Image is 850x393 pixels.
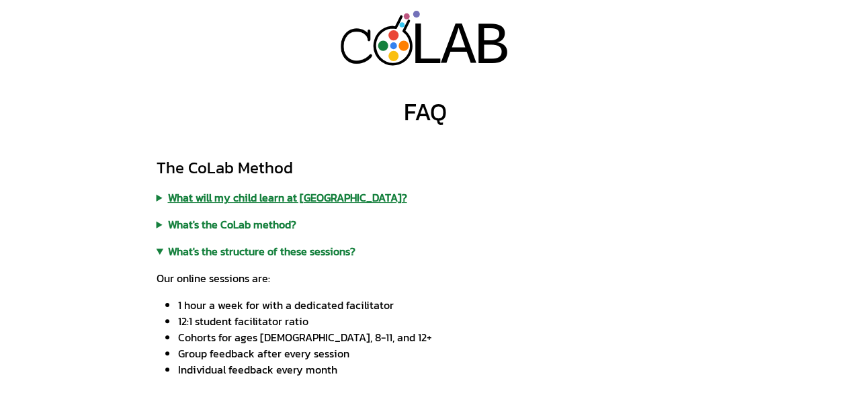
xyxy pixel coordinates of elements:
div: L [409,11,444,83]
li: 12:1 student facilitator ratio [178,313,694,329]
li: Cohorts for ages [DEMOGRAPHIC_DATA], 8-11, and 12+ [178,329,694,345]
div: FAQ [404,98,447,125]
div: The CoLab Method [157,157,694,179]
a: LAB [308,11,542,66]
summary: What's the structure of these sessions? [157,243,694,259]
p: Our online sessions are: [157,270,694,286]
div: A [441,11,476,83]
li: 1 hour a week for with a dedicated facilitator [178,297,694,313]
li: Group feedback after every session [178,345,694,361]
div: B [474,11,510,83]
summary: What will my child learn at [GEOGRAPHIC_DATA]? [157,189,694,206]
summary: What's the CoLab method? [157,216,694,232]
li: Individual feedback every month [178,361,694,378]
